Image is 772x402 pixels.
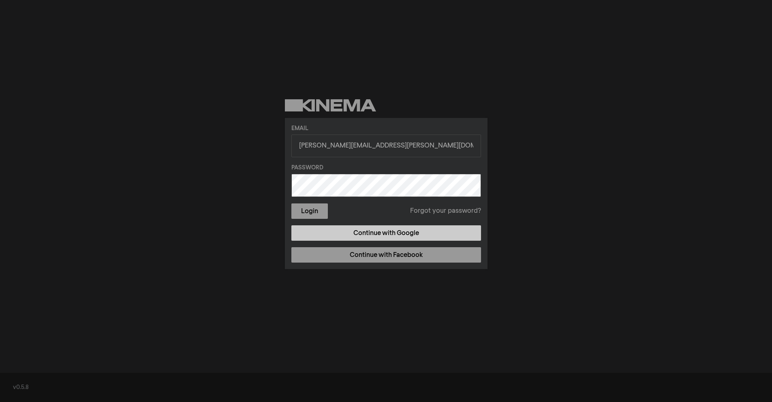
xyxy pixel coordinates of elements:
[291,164,481,172] label: Password
[291,225,481,241] a: Continue with Google
[13,383,759,392] div: v0.5.8
[291,203,328,219] button: Login
[410,206,481,216] a: Forgot your password?
[291,124,481,133] label: Email
[291,247,481,263] a: Continue with Facebook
